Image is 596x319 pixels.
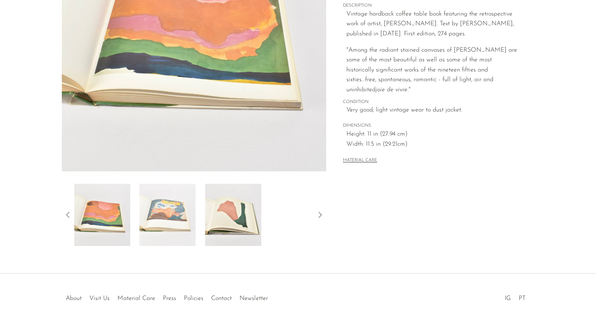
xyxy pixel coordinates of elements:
[346,139,518,150] span: Width: 11.5 in (29.21cm)
[346,105,518,115] span: Very good; light vintage wear to dust jacket.
[66,295,82,302] a: About
[376,87,409,93] em: joie de vivre.
[74,184,130,246] img: Helen Frankenthaler
[505,295,511,302] a: IG
[343,158,377,164] button: MATERIAL CARE
[346,45,518,95] p: "Among the radiant stained canvases of [PERSON_NAME] are some of the most beautiful as well as so...
[184,295,203,302] a: Policies
[519,295,526,302] a: PT
[140,184,196,246] img: Helen Frankenthaler
[205,184,262,246] img: Helen Frankenthaler
[343,122,518,129] span: DIMENSIONS
[346,129,518,139] span: Height: 11 in (27.94 cm)
[346,9,518,39] p: Vintage hardback coffee table book featuring the retrospective work of artist, [PERSON_NAME]. Tex...
[343,2,518,9] span: DESCRIPTION
[163,295,176,302] a: Press
[343,99,518,106] span: CONDITION
[62,289,272,304] ul: Quick links
[501,289,530,304] ul: Social Medias
[117,295,155,302] a: Material Care
[89,295,110,302] a: Visit Us
[211,295,232,302] a: Contact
